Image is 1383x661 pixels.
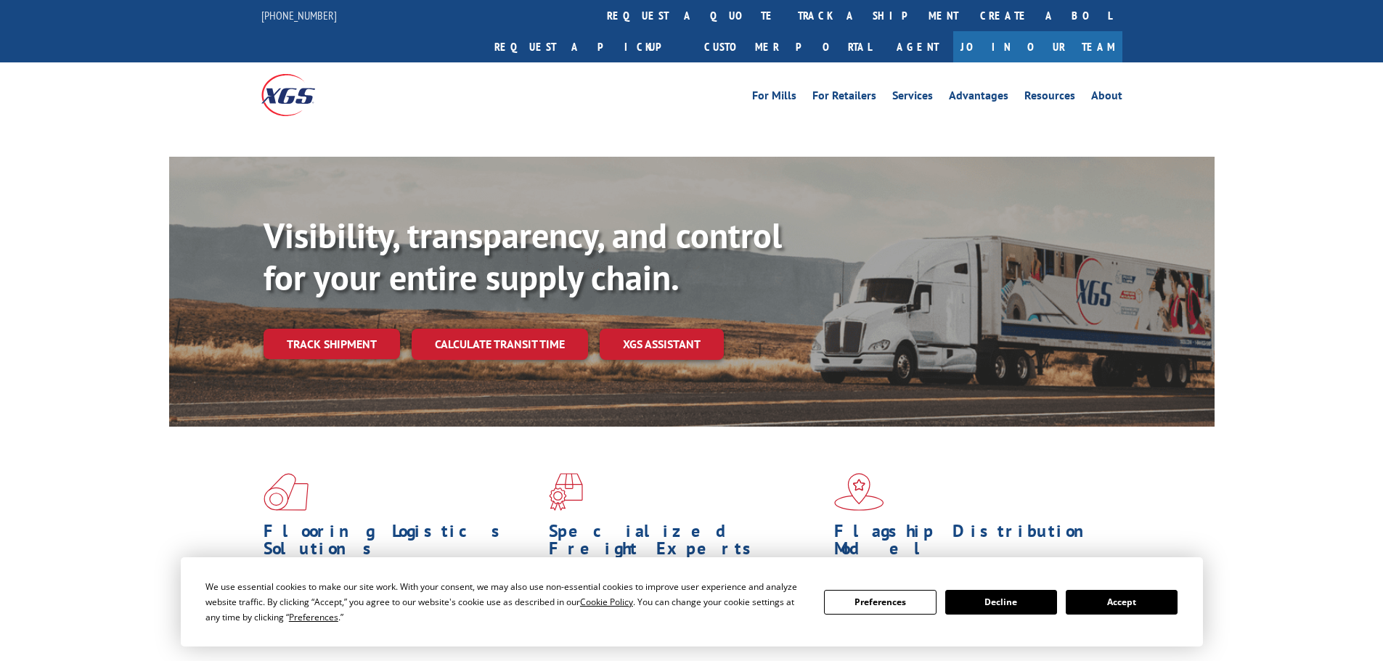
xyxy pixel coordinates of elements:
[953,31,1122,62] a: Join Our Team
[949,90,1008,106] a: Advantages
[600,329,724,360] a: XGS ASSISTANT
[892,90,933,106] a: Services
[289,611,338,623] span: Preferences
[1091,90,1122,106] a: About
[580,596,633,608] span: Cookie Policy
[1066,590,1178,615] button: Accept
[834,522,1109,564] h1: Flagship Distribution Model
[264,329,400,359] a: Track shipment
[181,557,1203,646] div: Cookie Consent Prompt
[205,579,807,625] div: We use essential cookies to make our site work. With your consent, we may also use non-essential ...
[834,473,884,511] img: xgs-icon-flagship-distribution-model-red
[484,31,693,62] a: Request a pickup
[549,473,583,511] img: xgs-icon-focused-on-flooring-red
[752,90,796,106] a: For Mills
[261,8,337,22] a: [PHONE_NUMBER]
[549,522,823,564] h1: Specialized Freight Experts
[264,213,782,300] b: Visibility, transparency, and control for your entire supply chain.
[264,522,538,564] h1: Flooring Logistics Solutions
[264,473,309,511] img: xgs-icon-total-supply-chain-intelligence-red
[693,31,882,62] a: Customer Portal
[882,31,953,62] a: Agent
[824,590,936,615] button: Preferences
[945,590,1057,615] button: Decline
[1024,90,1075,106] a: Resources
[812,90,876,106] a: For Retailers
[412,329,588,360] a: Calculate transit time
